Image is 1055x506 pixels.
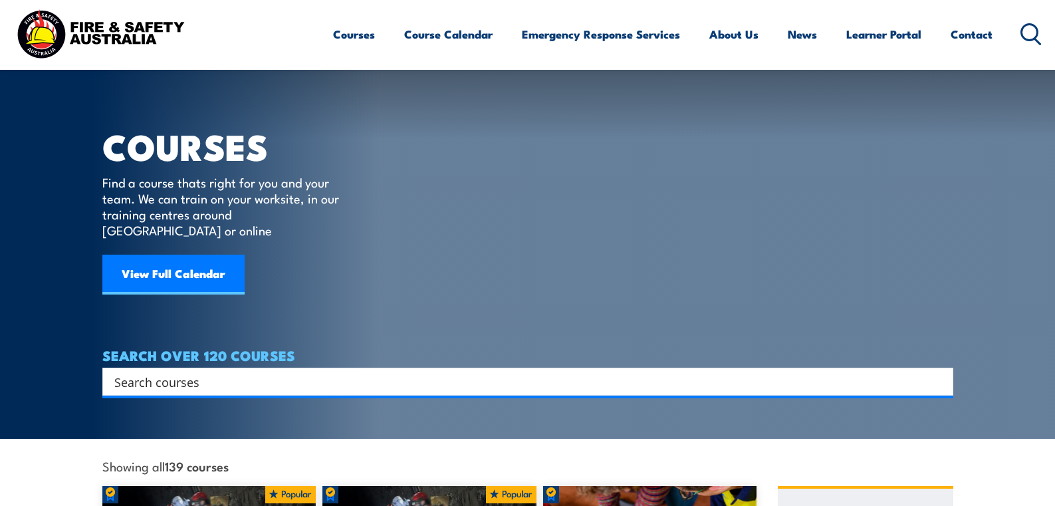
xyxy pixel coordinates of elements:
a: Learner Portal [846,17,921,52]
strong: 139 courses [165,457,229,475]
a: Course Calendar [404,17,493,52]
input: Search input [114,372,924,392]
a: Emergency Response Services [522,17,680,52]
h4: SEARCH OVER 120 COURSES [102,348,953,362]
span: Showing all [102,459,229,473]
a: Contact [951,17,993,52]
h1: COURSES [102,130,358,162]
a: News [788,17,817,52]
p: Find a course thats right for you and your team. We can train on your worksite, in our training c... [102,174,345,238]
a: View Full Calendar [102,255,245,295]
form: Search form [117,372,927,391]
button: Search magnifier button [930,372,949,391]
a: About Us [709,17,759,52]
a: Courses [333,17,375,52]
